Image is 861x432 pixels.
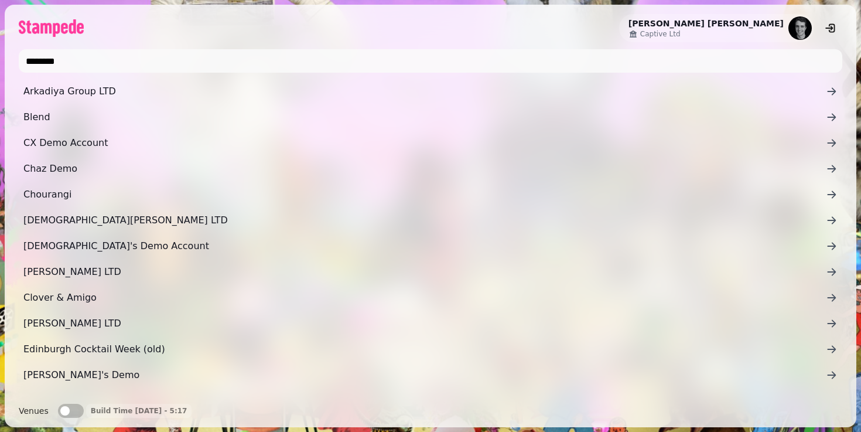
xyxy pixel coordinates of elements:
[23,394,826,408] span: Here it is
[23,213,826,227] span: [DEMOGRAPHIC_DATA][PERSON_NAME] LTD
[23,368,826,382] span: [PERSON_NAME]'s Demo
[19,260,842,284] a: [PERSON_NAME] LTD
[23,162,826,176] span: Chaz Demo
[19,131,842,155] a: CX Demo Account
[19,363,842,387] a: [PERSON_NAME]'s Demo
[23,188,826,202] span: Chourangi
[19,80,842,103] a: Arkadiya Group LTD
[19,183,842,206] a: Chourangi
[91,406,187,416] p: Build Time [DATE] - 5:17
[19,209,842,232] a: [DEMOGRAPHIC_DATA][PERSON_NAME] LTD
[23,342,826,356] span: Edinburgh Cocktail Week (old)
[19,19,84,37] img: logo
[19,106,842,129] a: Blend
[23,291,826,305] span: Clover & Amigo
[788,16,812,40] img: aHR0cHM6Ly93d3cuZ3JhdmF0YXIuY29tL2F2YXRhci8xOWY0NzkyYjU5YmEyNWY2YzNmNGNiMDZhM2U5YjUyMD9zPTE1MCZkP...
[628,18,784,29] h2: [PERSON_NAME] [PERSON_NAME]
[19,404,49,418] label: Venues
[628,29,784,39] a: Captive Ltd
[19,234,842,258] a: [DEMOGRAPHIC_DATA]'s Demo Account
[23,317,826,331] span: [PERSON_NAME] LTD
[23,136,826,150] span: CX Demo Account
[19,338,842,361] a: Edinburgh Cocktail Week (old)
[23,110,826,124] span: Blend
[19,389,842,413] a: Here it is
[19,286,842,309] a: Clover & Amigo
[640,29,681,39] span: Captive Ltd
[23,239,826,253] span: [DEMOGRAPHIC_DATA]'s Demo Account
[19,157,842,181] a: Chaz Demo
[23,265,826,279] span: [PERSON_NAME] LTD
[19,312,842,335] a: [PERSON_NAME] LTD
[819,16,842,40] button: logout
[23,84,826,98] span: Arkadiya Group LTD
